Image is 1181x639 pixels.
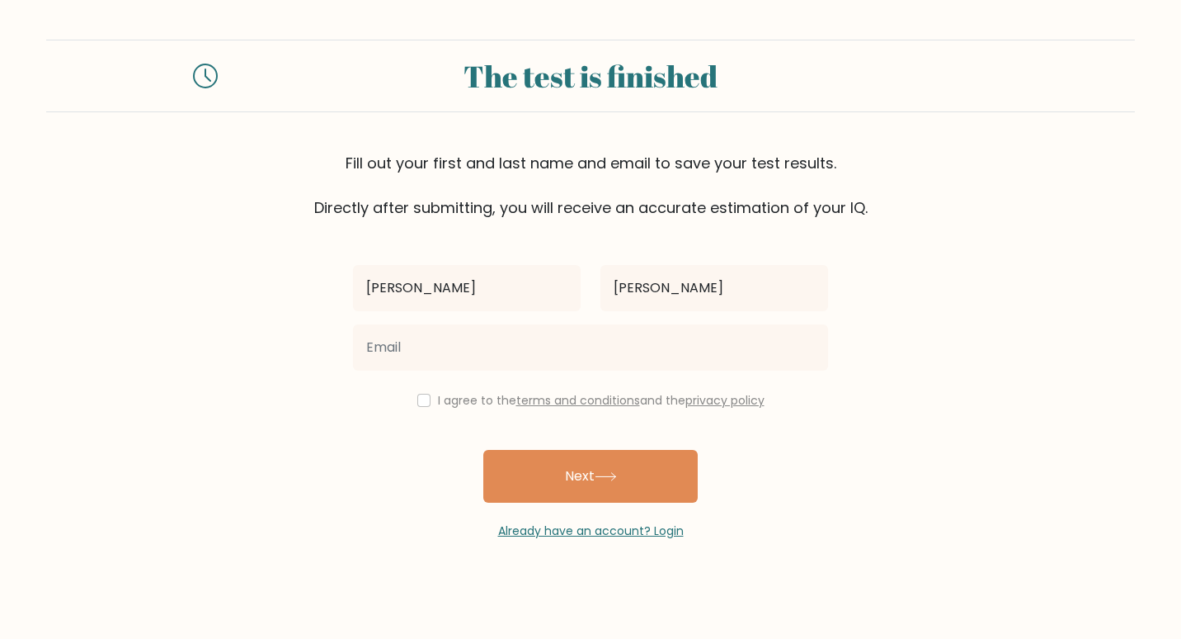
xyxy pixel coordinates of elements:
input: Email [353,324,828,371]
input: Last name [600,265,828,311]
div: The test is finished [238,54,943,98]
a: terms and conditions [516,392,640,409]
a: Already have an account? Login [498,523,684,539]
button: Next [483,450,698,503]
label: I agree to the and the [438,392,765,409]
input: First name [353,265,581,311]
div: Fill out your first and last name and email to save your test results. Directly after submitting,... [46,152,1135,219]
a: privacy policy [685,392,765,409]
